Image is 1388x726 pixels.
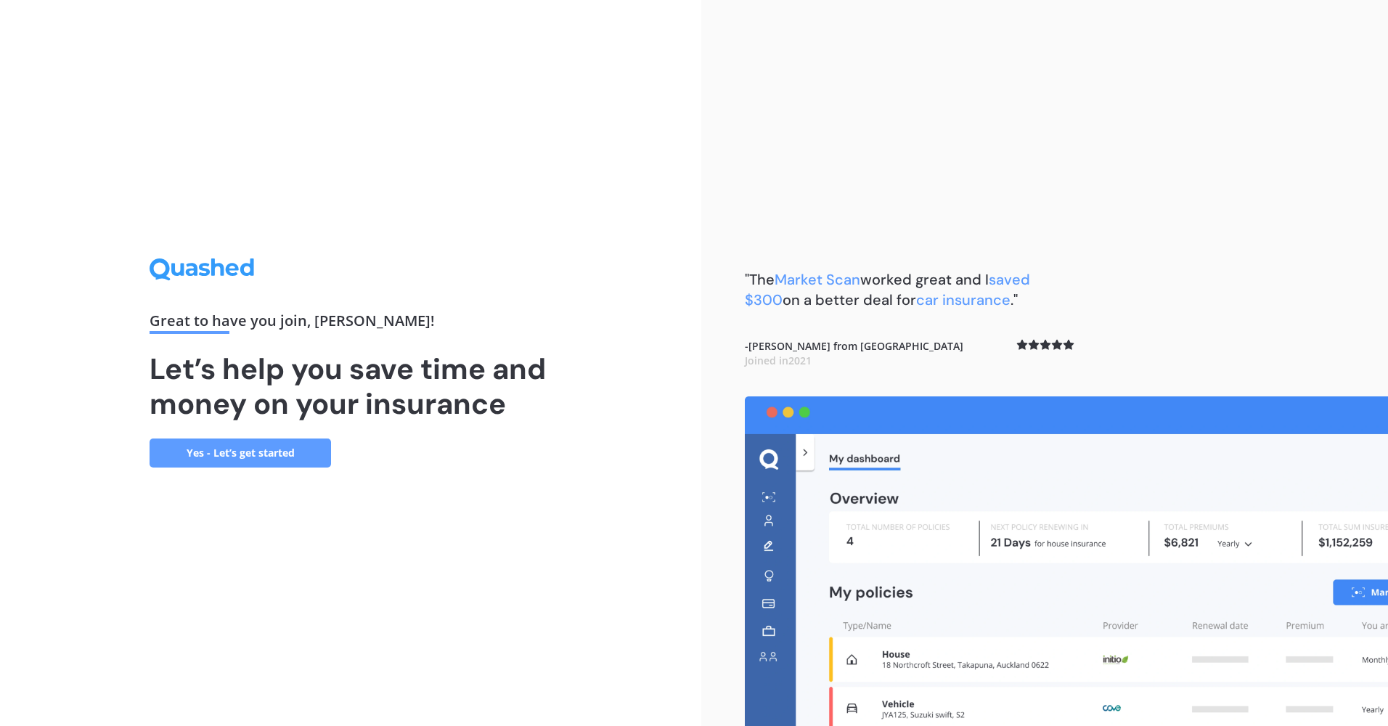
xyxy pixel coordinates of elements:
span: saved $300 [745,270,1030,309]
span: car insurance [916,290,1011,309]
span: Joined in 2021 [745,354,812,367]
h1: Let’s help you save time and money on your insurance [150,351,552,421]
b: "The worked great and I on a better deal for ." [745,270,1030,309]
div: Great to have you join , [PERSON_NAME] ! [150,314,552,334]
img: dashboard.webp [745,396,1388,726]
span: Market Scan [775,270,860,289]
a: Yes - Let’s get started [150,439,331,468]
b: - [PERSON_NAME] from [GEOGRAPHIC_DATA] [745,339,963,367]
